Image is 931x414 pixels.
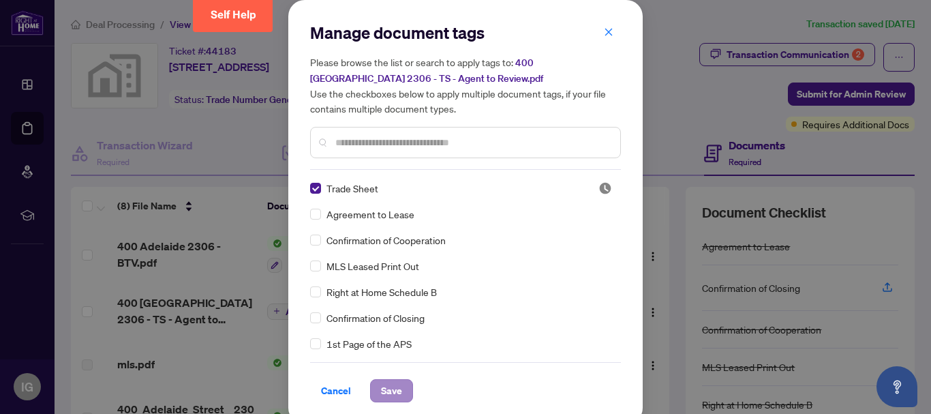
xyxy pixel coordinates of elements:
[326,258,419,273] span: MLS Leased Print Out
[598,181,612,195] span: Pending Review
[211,8,256,21] span: Self Help
[326,336,412,351] span: 1st Page of the APS
[326,181,378,196] span: Trade Sheet
[604,27,613,37] span: close
[370,379,413,402] button: Save
[310,22,621,44] h2: Manage document tags
[321,380,351,402] span: Cancel
[310,379,362,402] button: Cancel
[310,55,621,116] h5: Please browse the list or search to apply tags to: Use the checkboxes below to apply multiple doc...
[326,310,425,325] span: Confirmation of Closing
[598,181,612,195] img: status
[381,380,402,402] span: Save
[326,207,414,222] span: Agreement to Lease
[326,233,446,248] span: Confirmation of Cooperation
[876,366,917,407] button: Open asap
[326,284,437,299] span: Right at Home Schedule B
